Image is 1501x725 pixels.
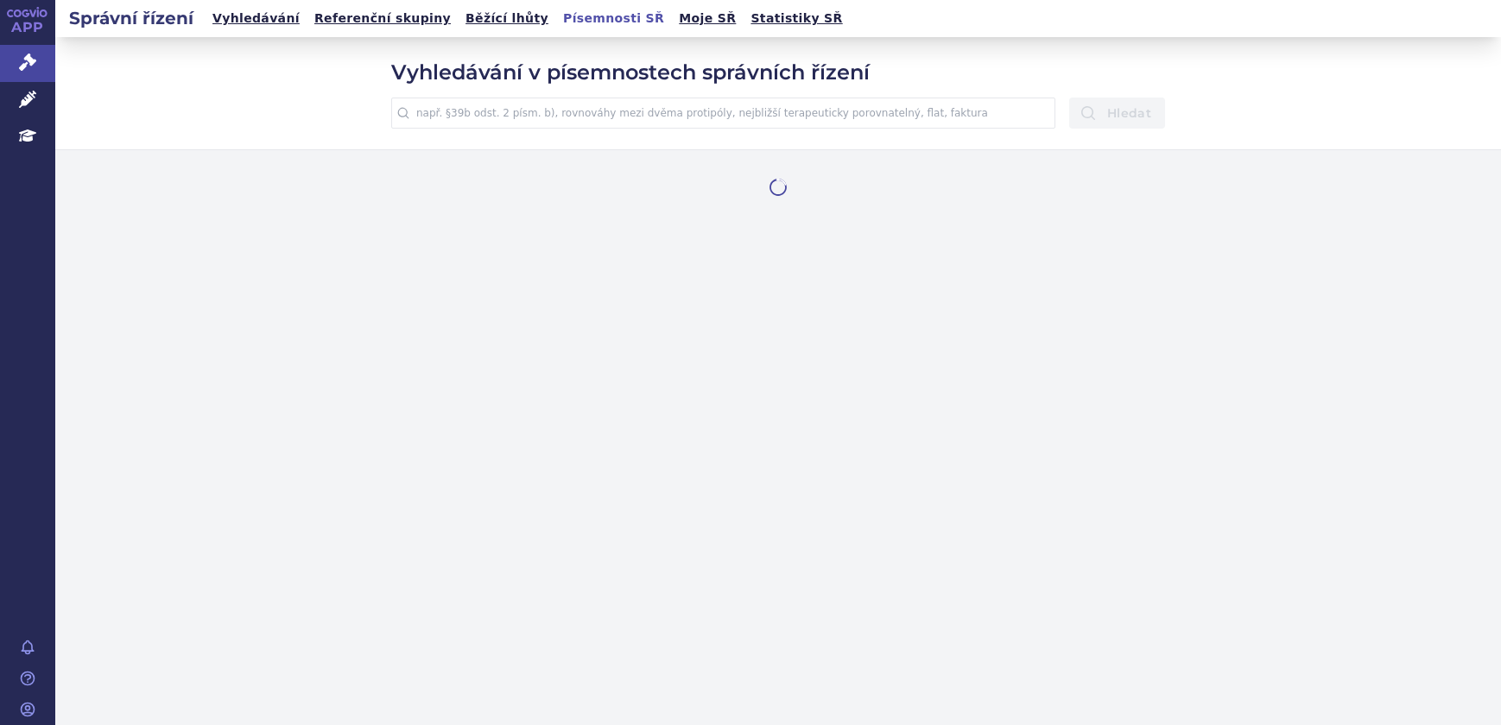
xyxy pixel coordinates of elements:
[460,7,554,30] a: Běžící lhůty
[207,7,305,30] a: Vyhledávání
[309,7,456,30] a: Referenční skupiny
[745,7,847,30] a: Statistiky SŘ
[558,7,669,30] a: Písemnosti SŘ
[391,98,1055,129] input: např. §39b odst. 2 písm. b), rovnováhy mezi dvěma protipóly, nejbližší terapeuticky porovnatelný,...
[391,58,1165,87] h2: Vyhledávání v písemnostech správních řízení
[674,7,741,30] a: Moje SŘ
[55,6,207,30] h2: Správní řízení
[1069,98,1165,129] button: Hledat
